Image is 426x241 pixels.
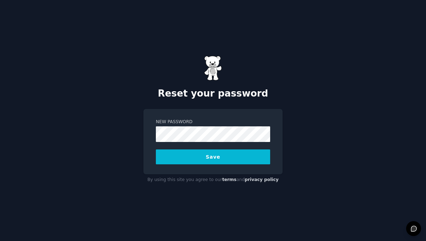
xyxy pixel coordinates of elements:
[143,88,283,99] h2: Reset your password
[245,177,279,182] a: privacy policy
[204,56,222,81] img: Gummy Bear
[222,177,236,182] a: terms
[156,119,270,125] label: New Password
[156,149,270,164] button: Save
[143,174,283,186] div: By using this site you agree to our and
